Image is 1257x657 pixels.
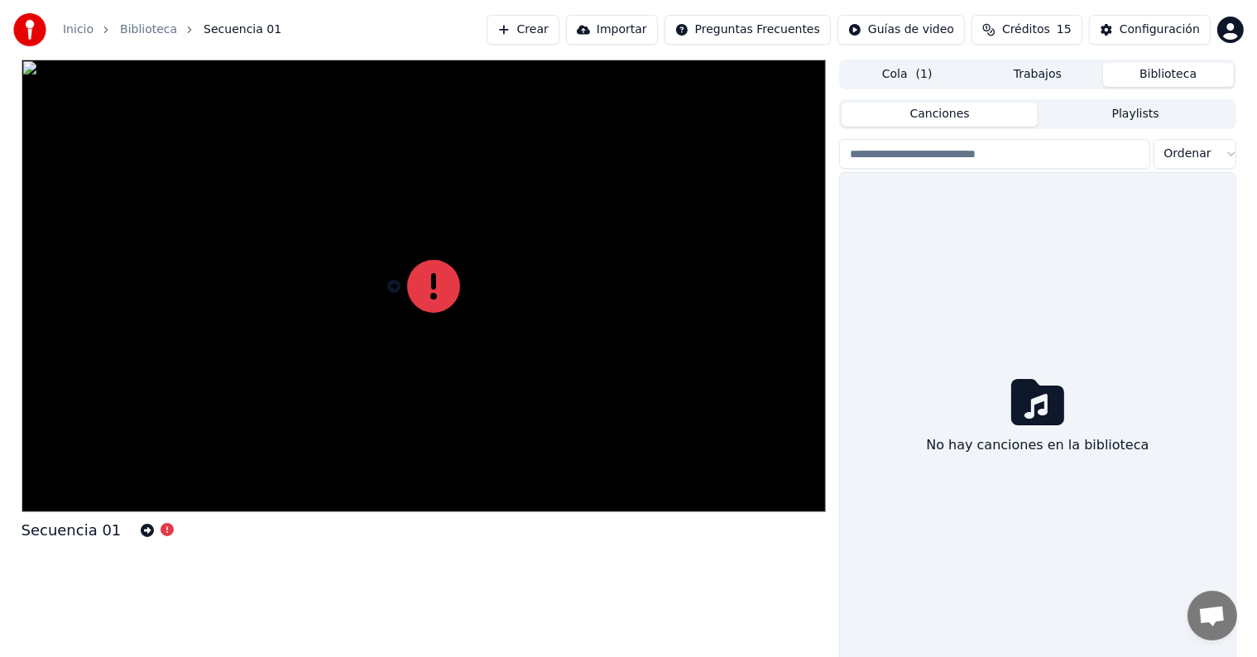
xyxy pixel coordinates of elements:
[22,519,122,542] div: Secuencia 01
[1002,22,1050,38] span: Créditos
[664,15,831,45] button: Preguntas Frecuentes
[842,103,1038,127] button: Canciones
[837,15,965,45] button: Guías de video
[487,15,559,45] button: Crear
[842,63,972,87] button: Cola
[63,22,281,38] nav: breadcrumb
[1103,63,1234,87] button: Biblioteca
[1120,22,1200,38] div: Configuración
[919,429,1155,462] div: No hay canciones en la biblioteca
[1057,22,1072,38] span: 15
[1187,591,1237,640] a: Chat abierto
[120,22,177,38] a: Biblioteca
[1164,146,1211,162] span: Ordenar
[916,66,933,83] span: ( 1 )
[204,22,281,38] span: Secuencia 01
[1038,103,1234,127] button: Playlists
[1089,15,1211,45] button: Configuración
[63,22,94,38] a: Inicio
[972,63,1103,87] button: Trabajos
[972,15,1082,45] button: Créditos15
[566,15,658,45] button: Importar
[13,13,46,46] img: youka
